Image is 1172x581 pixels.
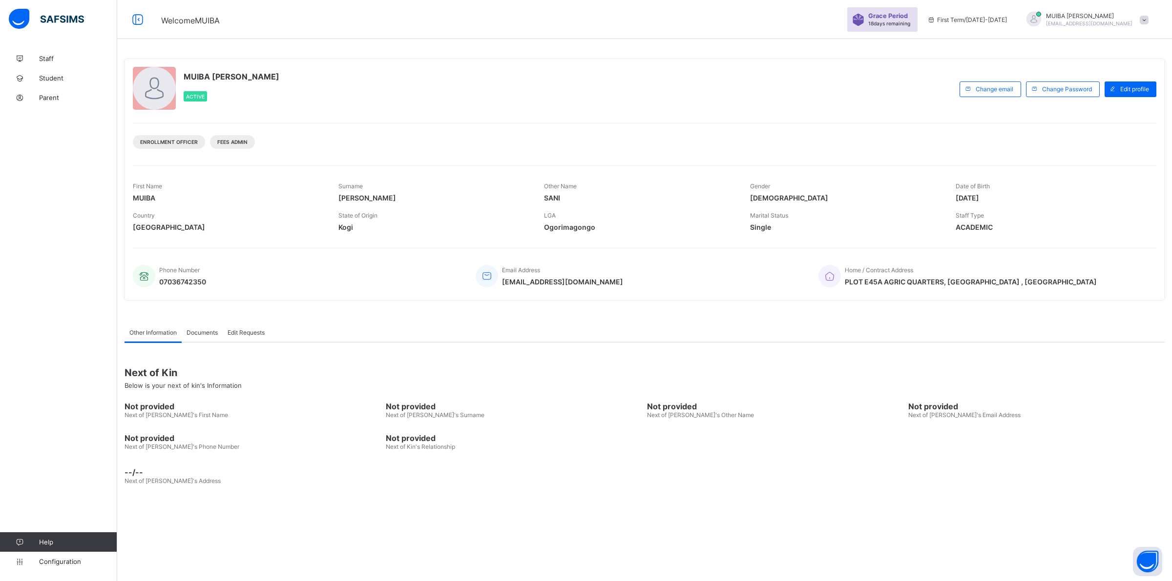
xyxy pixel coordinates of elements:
[9,9,84,29] img: safsims
[184,72,279,81] span: MUIBA [PERSON_NAME]
[386,433,642,443] span: Not provided
[1120,85,1149,93] span: Edit profile
[386,401,642,411] span: Not provided
[228,329,265,336] span: Edit Requests
[750,194,941,202] span: [DEMOGRAPHIC_DATA]
[750,223,941,231] span: Single
[125,381,242,389] span: Below is your next of kin's Information
[956,212,984,219] span: Staff Type
[186,94,205,100] span: Active
[133,182,162,190] span: First Name
[133,223,324,231] span: [GEOGRAPHIC_DATA]
[1046,20,1132,26] span: [EMAIL_ADDRESS][DOMAIN_NAME]
[125,367,1165,379] span: Next of Kin
[1017,12,1153,28] div: MUIBAADAMS
[1133,547,1162,576] button: Open asap
[159,266,200,274] span: Phone Number
[845,278,1097,286] span: PLOT E45A AGRIC QUARTERS, [GEOGRAPHIC_DATA] , [GEOGRAPHIC_DATA]
[133,194,324,202] span: MUIBA
[125,443,239,450] span: Next of [PERSON_NAME]'s Phone Number
[845,266,913,274] span: Home / Contract Address
[1042,85,1092,93] span: Change Password
[39,538,117,546] span: Help
[338,212,377,219] span: State of Origin
[750,212,788,219] span: Marital Status
[868,20,910,26] span: 18 days remaining
[125,401,381,411] span: Not provided
[338,223,529,231] span: Kogi
[852,14,864,26] img: sticker-purple.71386a28dfed39d6af7621340158ba97.svg
[956,182,990,190] span: Date of Birth
[544,212,556,219] span: LGA
[39,55,117,62] span: Staff
[908,411,1021,419] span: Next of [PERSON_NAME]'s Email Address
[956,194,1147,202] span: [DATE]
[125,477,221,484] span: Next of [PERSON_NAME]'s Address
[133,212,155,219] span: Country
[39,558,117,565] span: Configuration
[39,74,117,82] span: Student
[161,16,220,25] span: Welcome MUIBA
[129,329,177,336] span: Other Information
[1046,12,1132,20] span: MUIBA [PERSON_NAME]
[956,223,1147,231] span: ACADEMIC
[140,139,198,145] span: Enrollment Officer
[217,139,248,145] span: Fees Admin
[976,85,1013,93] span: Change email
[868,12,908,20] span: Grace Period
[125,411,228,419] span: Next of [PERSON_NAME]'s First Name
[502,266,540,274] span: Email Address
[544,182,577,190] span: Other Name
[338,182,363,190] span: Surname
[647,411,754,419] span: Next of [PERSON_NAME]'s Other Name
[750,182,770,190] span: Gender
[187,329,218,336] span: Documents
[39,94,117,101] span: Parent
[125,433,381,443] span: Not provided
[386,411,484,419] span: Next of [PERSON_NAME]'s Surname
[544,194,735,202] span: SANI
[125,467,1165,477] span: --/--
[386,443,455,450] span: Next of Kin's Relationship
[159,278,206,286] span: 07036742350
[908,401,1165,411] span: Not provided
[338,194,529,202] span: [PERSON_NAME]
[502,278,623,286] span: [EMAIL_ADDRESS][DOMAIN_NAME]
[647,401,903,411] span: Not provided
[544,223,735,231] span: Ogorimagongo
[927,16,1007,23] span: session/term information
